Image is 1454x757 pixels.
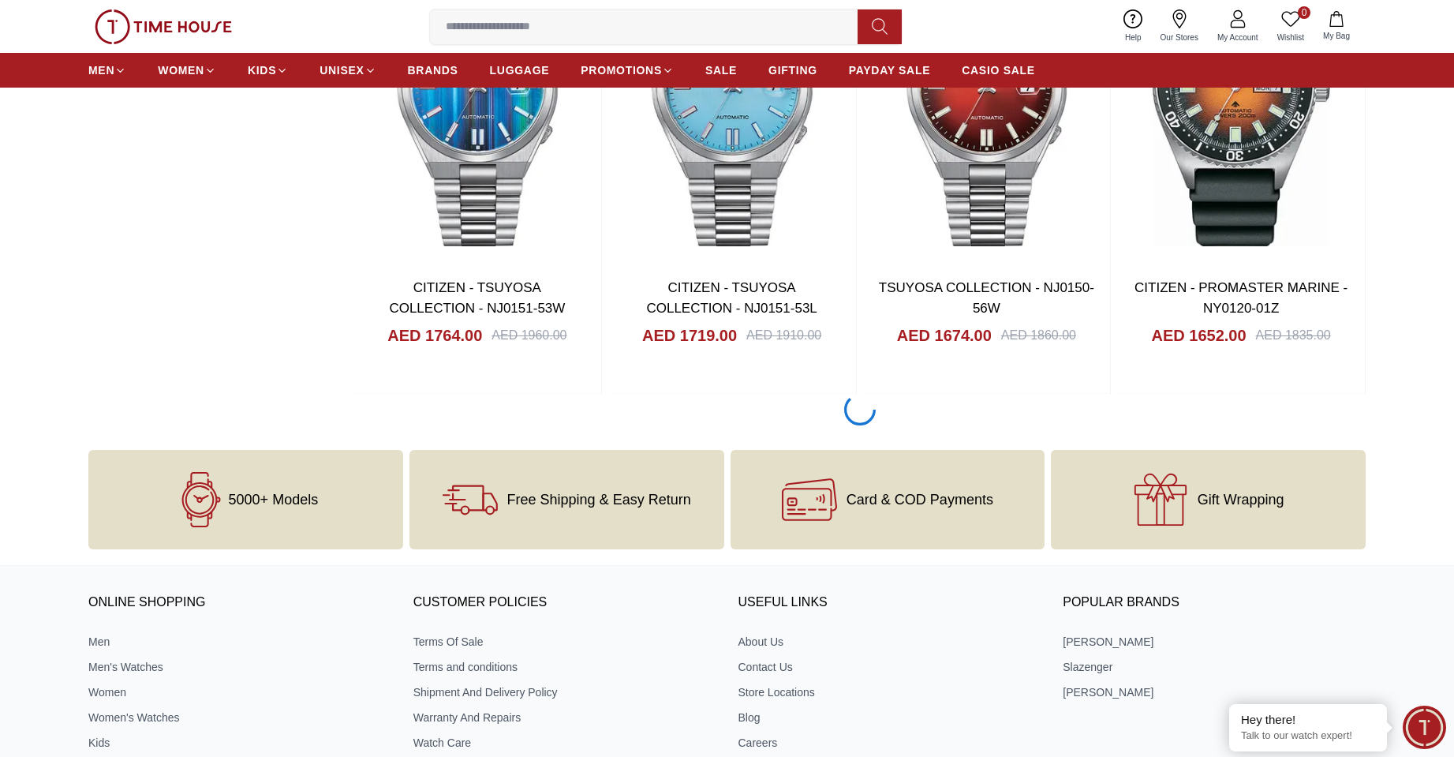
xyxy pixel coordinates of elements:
[897,324,992,347] h4: AED 1674.00
[738,659,1041,675] a: Contact Us
[738,634,1041,650] a: About Us
[387,324,482,347] h4: AED 1764.00
[768,62,817,78] span: GIFTING
[248,56,288,84] a: KIDS
[1134,280,1347,316] a: CITIZEN - PROMASTER MARINE - NY0120-01Z
[158,56,216,84] a: WOMEN
[492,326,566,345] div: AED 1960.00
[95,9,232,44] img: ...
[158,62,204,78] span: WOMEN
[88,659,391,675] a: Men's Watches
[1063,634,1366,650] a: [PERSON_NAME]
[408,62,458,78] span: BRANDS
[1241,729,1375,743] p: Talk to our watch expert!
[962,56,1035,84] a: CASIO SALE
[413,634,716,650] a: Terms Of Sale
[1211,32,1265,43] span: My Account
[581,62,662,78] span: PROMOTIONS
[847,492,993,508] span: Card & COD Payments
[490,62,550,78] span: LUGGAGE
[88,62,114,78] span: MEN
[413,710,716,725] a: Warranty And Repairs
[320,62,364,78] span: UNISEX
[1151,324,1246,347] h4: AED 1652.00
[1241,712,1375,728] div: Hey there!
[248,62,276,78] span: KIDS
[1268,6,1314,47] a: 0Wishlist
[849,62,930,78] span: PAYDAY SALE
[88,56,126,84] a: MEN
[738,684,1041,700] a: Store Locations
[408,56,458,84] a: BRANDS
[746,326,821,345] div: AED 1910.00
[1198,492,1284,508] span: Gift Wrapping
[1151,6,1208,47] a: Our Stores
[88,735,391,751] a: Kids
[413,684,716,700] a: Shipment And Delivery Policy
[1256,326,1331,345] div: AED 1835.00
[962,62,1035,78] span: CASIO SALE
[1063,684,1366,700] a: [PERSON_NAME]
[88,591,391,615] h3: ONLINE SHOPPING
[1317,30,1356,42] span: My Bag
[1154,32,1205,43] span: Our Stores
[490,56,550,84] a: LUGGAGE
[738,710,1041,725] a: Blog
[507,492,691,508] span: Free Shipping & Easy Return
[642,324,737,347] h4: AED 1719.00
[389,280,565,316] a: CITIZEN - TSUYOSA COLLECTION - NJ0151-53W
[229,492,319,508] span: 5000+ Models
[88,634,391,650] a: Men
[768,56,817,84] a: GIFTING
[1298,6,1310,19] span: 0
[581,56,674,84] a: PROMOTIONS
[1403,706,1446,749] div: Chat Widget
[879,280,1094,316] a: TSUYOSA COLLECTION - NJ0150-56W
[646,280,817,316] a: CITIZEN - TSUYOSA COLLECTION - NJ0151-53L
[1119,32,1148,43] span: Help
[1063,659,1366,675] a: Slazenger
[1063,591,1366,615] h3: Popular Brands
[738,735,1041,751] a: Careers
[705,56,737,84] a: SALE
[88,684,391,700] a: Women
[1001,326,1076,345] div: AED 1860.00
[705,62,737,78] span: SALE
[320,56,376,84] a: UNISEX
[1271,32,1310,43] span: Wishlist
[1116,6,1151,47] a: Help
[88,710,391,725] a: Women's Watches
[1314,8,1359,45] button: My Bag
[738,591,1041,615] h3: USEFUL LINKS
[849,56,930,84] a: PAYDAY SALE
[413,735,716,751] a: Watch Care
[413,591,716,615] h3: CUSTOMER POLICIES
[413,659,716,675] a: Terms and conditions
